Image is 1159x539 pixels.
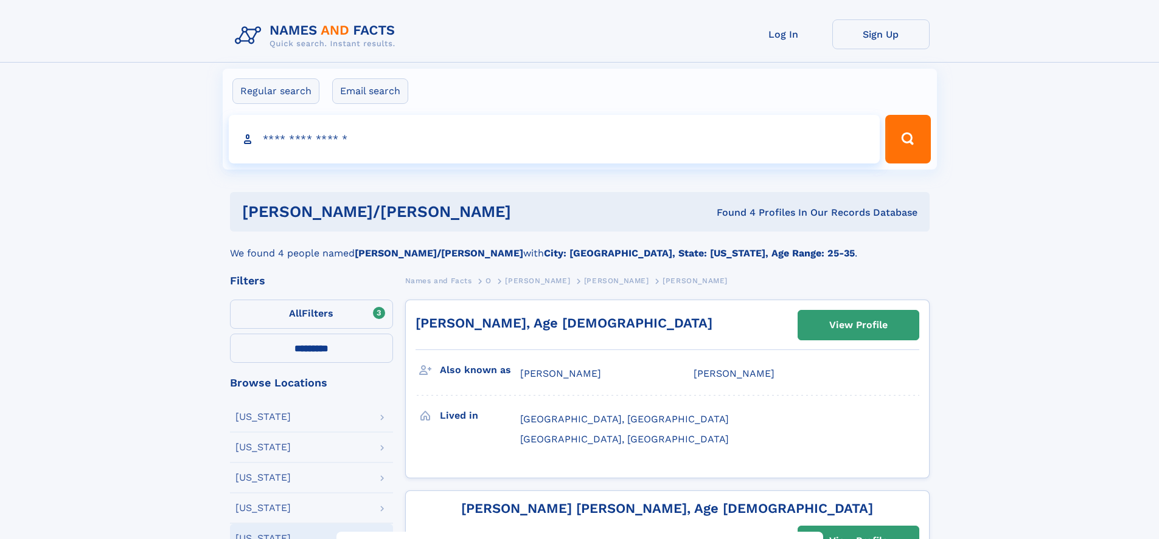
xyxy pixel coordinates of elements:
a: View Profile [798,311,919,340]
button: Search Button [885,115,930,163]
a: [PERSON_NAME], Age [DEMOGRAPHIC_DATA] [416,315,712,331]
img: Logo Names and Facts [230,19,405,52]
span: O [486,276,492,285]
input: search input [229,115,880,163]
b: [PERSON_NAME]/[PERSON_NAME] [355,247,523,259]
b: City: [GEOGRAPHIC_DATA], State: [US_STATE], Age Range: 25-35 [544,247,855,259]
h3: Also known as [440,360,520,380]
a: [PERSON_NAME] [PERSON_NAME], Age [DEMOGRAPHIC_DATA] [461,501,873,516]
label: Filters [230,300,393,329]
span: All [289,307,302,319]
div: [US_STATE] [235,503,291,513]
div: Filters [230,275,393,286]
div: We found 4 people named with . [230,232,930,261]
a: Log In [735,19,832,49]
span: [PERSON_NAME] [694,368,774,379]
a: [PERSON_NAME] [584,273,649,288]
span: [PERSON_NAME] [663,276,728,285]
a: [PERSON_NAME] [505,273,570,288]
span: [GEOGRAPHIC_DATA], [GEOGRAPHIC_DATA] [520,433,729,445]
div: [US_STATE] [235,412,291,422]
div: [US_STATE] [235,442,291,452]
h3: Lived in [440,405,520,426]
div: Browse Locations [230,377,393,388]
h1: [PERSON_NAME]/[PERSON_NAME] [242,204,614,219]
label: Email search [332,78,408,104]
a: Sign Up [832,19,930,49]
span: [PERSON_NAME] [505,276,570,285]
span: [GEOGRAPHIC_DATA], [GEOGRAPHIC_DATA] [520,413,729,425]
div: View Profile [829,311,888,339]
span: [PERSON_NAME] [520,368,601,379]
label: Regular search [232,78,319,104]
span: [PERSON_NAME] [584,276,649,285]
div: [US_STATE] [235,473,291,482]
div: Found 4 Profiles In Our Records Database [614,206,917,219]
a: O [486,273,492,288]
a: Names and Facts [405,273,472,288]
